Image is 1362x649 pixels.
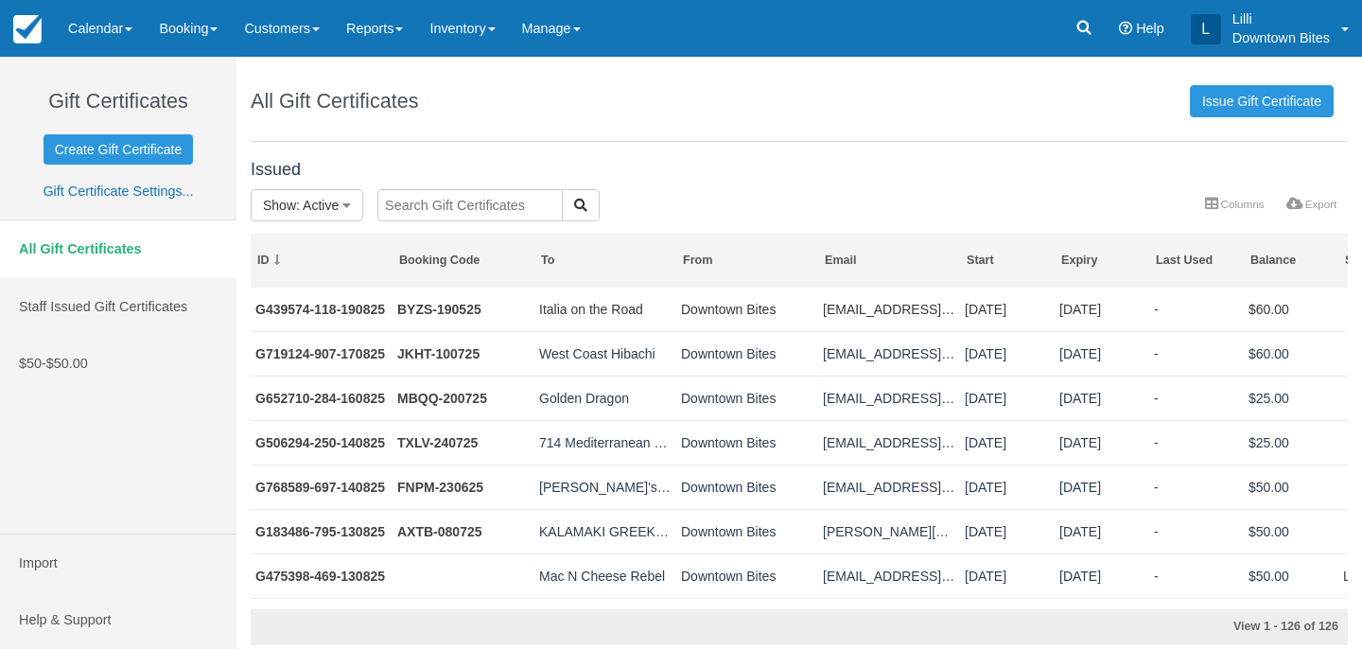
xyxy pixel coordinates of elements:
td: Mac N Cheese Rebel [534,553,676,598]
td: 714mediterraneangrill@gmail.com [818,420,960,465]
td: 08/13/25 [960,509,1055,553]
td: - [1149,509,1244,553]
td: FNPM-230625 [393,465,534,509]
div: From [683,253,812,269]
td: 08/13/26 [1055,598,1149,642]
td: BYZS-190525 [393,288,534,332]
td: 08/16/26 [1055,376,1149,420]
a: Issue Gift Certificate [1190,85,1334,117]
a: JKHT-100725 [397,346,480,361]
td: West Coast Hibachi [534,331,676,376]
td: G475398-469-130825 [251,553,393,598]
a: MBQQ-200725 [397,391,487,406]
td: $50.00 [1244,553,1338,598]
div: Booking Code [399,253,529,269]
td: $25.00 [1244,420,1338,465]
td: Downtown Bites [676,376,818,420]
ul: More [1194,191,1348,220]
td: KALAMAKI GREEK LA [534,509,676,553]
td: 08/14/25 [960,465,1055,509]
td: G439574-118-190825 [251,288,393,332]
span: $50 [19,356,42,371]
a: G652710-284-160825 [255,391,385,406]
td: TXLV-240725 [393,420,534,465]
a: Export [1275,191,1348,218]
td: 08/17/25 [960,331,1055,376]
a: G475398-469-130825 [255,569,385,584]
a: AXTB-080725 [397,524,482,539]
td: $60.00 [1244,288,1338,332]
td: 08/14/25 [960,420,1055,465]
img: checkfront-main-nav-mini-logo.png [13,15,42,44]
td: G183486-795-130825 [251,509,393,553]
div: To [541,253,671,269]
td: Golden Dragon [534,376,676,420]
td: - [1149,465,1244,509]
a: G768589-697-140825 [255,480,385,495]
div: View 1 - 126 of 126 [991,619,1338,636]
i: Help [1119,22,1132,35]
a: G439574-118-190825 [255,302,385,317]
td: MBQQ-200725 [393,376,534,420]
td: 08/13/26 [1055,553,1149,598]
a: Create Gift Certificate [44,134,194,165]
a: TXLV-240725 [397,435,478,450]
div: L [1191,14,1221,44]
td: $25.00 [1244,376,1338,420]
td: 08/16/25 [960,376,1055,420]
span: Show [263,198,296,213]
a: G719124-907-170825 [255,346,385,361]
td: - [1149,420,1244,465]
td: G768589-697-140825 [251,465,393,509]
td: Italia on the Road [534,288,676,332]
td: $50.00 [1244,598,1338,642]
td: Downtown Bites [676,465,818,509]
td: Downtown Bites [676,553,818,598]
td: Mac n cheese rebel [534,598,676,642]
input: Search Gift Certificates [377,189,563,221]
a: FNPM-230625 [397,480,483,495]
p: Downtown Bites [1232,28,1330,47]
td: kyotohibachiusa@gmail.com [818,376,960,420]
td: italiaontheroad22@gmail.com [818,288,960,332]
h1: All Gift Certificates [251,90,418,113]
a: G506294-250-140825 [255,435,385,450]
div: Email [825,253,954,269]
a: G183486-795-130825 [255,524,385,539]
td: westcoasthibachi@gmail.com [818,331,960,376]
td: 08/17/26 [1055,331,1149,376]
td: a.karagiannakis@lovegreekcuisine.com [818,509,960,553]
td: - [1149,288,1244,332]
td: Downtown Bites [676,420,818,465]
td: BHZN-190525 [393,598,534,642]
td: Downtown Bites [676,598,818,642]
h4: Issued [251,161,1348,180]
td: Downtown Bites [676,288,818,332]
div: Expiry [1061,253,1144,269]
td: lucilles100@lucillesbbq.com [818,465,960,509]
td: $50.00 [1244,465,1338,509]
td: - [1149,331,1244,376]
td: G652710-284-160825 [251,376,393,420]
td: - [1149,598,1244,642]
div: Start [967,253,1049,269]
span: $50.00 [46,356,88,371]
td: Downtown Bites [676,331,818,376]
td: $60.00 [1244,331,1338,376]
td: Lucille's BBQ Food Truck [534,465,676,509]
td: 08/19/25 [960,288,1055,332]
a: Gift Certificate Settings... [43,184,193,199]
td: 08/14/26 [1055,420,1149,465]
td: G719124-907-170825 [251,331,393,376]
span: Help [1136,21,1164,36]
div: Last Used [1156,253,1238,269]
td: 08/19/26 [1055,288,1149,332]
a: Columns [1194,191,1275,218]
td: 714 Mediterranean Grill [534,420,676,465]
span: : Active [296,198,339,213]
td: - [1149,553,1244,598]
td: AXTB-080725 [393,509,534,553]
div: Balance [1250,253,1333,269]
td: macncheeserebel@gmail.com [818,553,960,598]
h1: Gift Certificates [14,90,222,113]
